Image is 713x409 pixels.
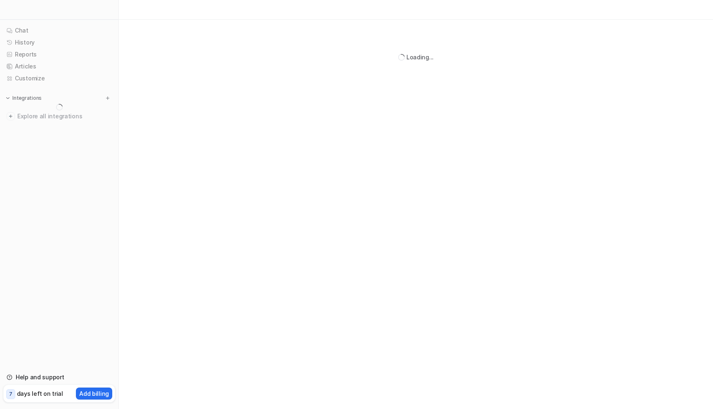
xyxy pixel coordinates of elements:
[79,389,109,398] p: Add billing
[105,95,111,101] img: menu_add.svg
[3,110,115,122] a: Explore all integrations
[5,95,11,101] img: expand menu
[17,110,112,123] span: Explore all integrations
[3,94,44,102] button: Integrations
[406,53,434,61] div: Loading...
[12,95,42,101] p: Integrations
[3,49,115,60] a: Reports
[9,390,12,398] p: 7
[3,25,115,36] a: Chat
[7,112,15,120] img: explore all integrations
[3,61,115,72] a: Articles
[76,388,112,400] button: Add billing
[3,73,115,84] a: Customize
[3,37,115,48] a: History
[3,371,115,383] a: Help and support
[17,389,63,398] p: days left on trial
